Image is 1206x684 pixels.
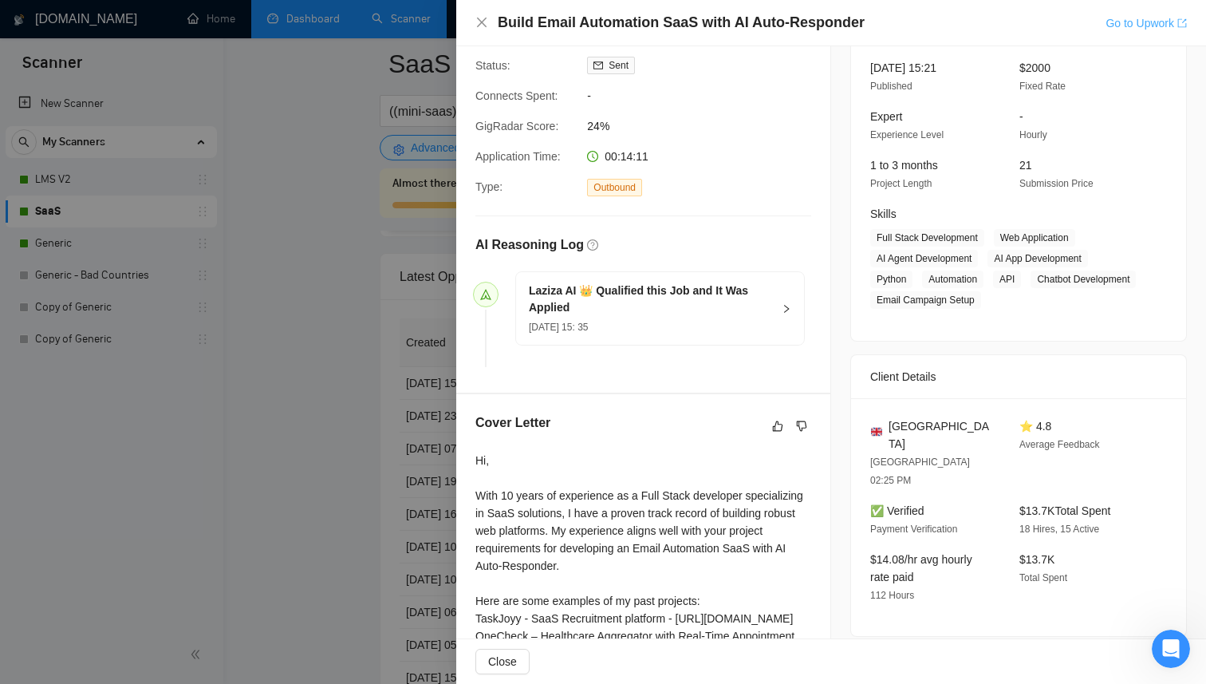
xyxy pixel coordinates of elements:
span: Fixed Rate [1019,81,1066,92]
span: Hourly [1019,129,1047,140]
span: Published [870,81,912,92]
span: 00:14:11 [605,150,648,163]
span: Payment Verification [870,524,957,535]
span: [GEOGRAPHIC_DATA] [889,417,994,453]
div: Client Details [870,355,1167,398]
span: Status: [475,59,510,72]
button: Close [475,16,488,30]
span: [DATE] 15: 35 [529,322,588,333]
span: dislike [796,420,807,433]
span: Close [488,653,517,670]
span: 112 Hours [870,590,914,601]
span: $13.7K Total Spent [1019,504,1110,517]
button: Close [475,649,530,674]
span: clock-circle [587,151,598,162]
span: GigRadar Score: [475,120,558,132]
span: Type: [475,180,503,193]
span: Application Time: [475,150,561,163]
span: 18 Hires, 15 Active [1019,524,1099,535]
span: close [475,16,488,29]
span: Project Length [870,178,932,189]
span: 1 to 3 months [870,159,938,172]
span: Chatbot Development [1031,271,1136,288]
button: dislike [792,417,811,436]
span: Email Campaign Setup [870,291,981,309]
h5: Laziza AI 👑 Qualified this Job and It Was Applied [529,283,772,316]
img: 🇬🇧 [871,426,882,437]
span: Experience Level [870,129,944,140]
h5: Cover Letter [475,413,550,433]
span: Expert [870,110,902,123]
iframe: Intercom live chat [1152,630,1190,668]
h4: Build Email Automation SaaS with AI Auto-Responder [498,13,865,33]
span: Python [870,271,912,288]
span: [GEOGRAPHIC_DATA] 02:25 PM [870,457,970,486]
span: - [587,87,826,105]
span: 24% [587,117,826,135]
span: Connects Spent: [475,89,558,102]
span: - [1019,110,1023,123]
span: 21 [1019,159,1032,172]
span: export [1177,18,1187,28]
span: right [782,304,791,314]
a: Go to Upworkexport [1105,17,1187,30]
span: mail [593,61,603,70]
h5: AI Reasoning Log [475,235,584,255]
span: like [772,420,783,433]
span: ✅ Verified [870,504,924,517]
span: AI App Development [987,250,1087,267]
span: $14.08/hr avg hourly rate paid [870,553,972,583]
span: ⭐ 4.8 [1019,420,1051,433]
span: Total Spent [1019,572,1067,583]
span: $2000 [1019,61,1050,74]
span: [DATE] 15:21 [870,61,936,74]
span: Average Feedback [1019,439,1100,450]
span: Submission Price [1019,178,1094,189]
span: question-circle [587,239,598,251]
span: $13.7K [1019,553,1054,566]
span: Full Stack Development [870,229,984,247]
span: Skills [870,208,897,220]
button: like [768,417,787,436]
span: Sent [609,60,629,71]
span: AI Agent Development [870,250,978,267]
span: API [993,271,1021,288]
span: send [480,289,491,300]
span: Web Application [994,229,1075,247]
span: Automation [922,271,983,288]
span: Outbound [587,179,642,196]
